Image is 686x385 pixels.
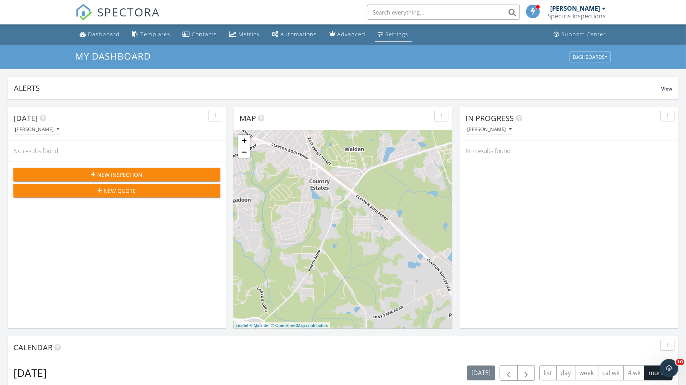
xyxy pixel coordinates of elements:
div: Spectris Inspections [548,12,606,20]
a: SPECTORA [75,10,160,26]
button: list [539,366,557,380]
div: Metrics [239,31,260,38]
div: Support Center [562,31,606,38]
div: Dashboard [88,31,120,38]
a: Dashboard [77,27,123,42]
button: New Quote [13,184,220,197]
a: Automations (Basic) [269,27,320,42]
a: Support Center [551,27,609,42]
div: Alerts [14,83,661,93]
iframe: Intercom live chat [660,359,678,377]
div: No results found [8,141,226,161]
button: Previous month [500,365,518,381]
span: My Dashboard [75,50,151,62]
a: Advanced [326,27,369,42]
div: | [234,322,330,329]
a: Settings [375,27,412,42]
span: In Progress [466,113,514,123]
div: [PERSON_NAME] [15,127,59,132]
span: 10 [676,359,684,365]
button: 4 wk [623,366,645,380]
span: Calendar [13,342,52,353]
a: © MapTiler [249,323,270,328]
button: cal wk [598,366,624,380]
button: New Inspection [13,168,220,181]
input: Search everything... [367,5,520,20]
img: The Best Home Inspection Software - Spectora [75,4,92,21]
button: month [644,366,673,380]
button: Next month [517,365,535,381]
a: Zoom in [238,135,250,146]
div: No results found [460,141,678,161]
div: Advanced [337,31,366,38]
button: day [556,366,575,380]
a: Metrics [226,27,263,42]
button: [PERSON_NAME] [466,125,513,135]
a: Leaflet [236,323,248,328]
div: [PERSON_NAME] [551,5,600,12]
div: Dashboards [573,54,608,60]
button: week [575,366,598,380]
div: [PERSON_NAME] [467,127,512,132]
div: Templates [141,31,171,38]
a: Zoom out [238,146,250,158]
a: © OpenStreetMap contributors [271,323,328,328]
span: [DATE] [13,113,38,123]
button: [DATE] [467,366,495,380]
button: [PERSON_NAME] [13,125,61,135]
span: New Quote [104,187,136,195]
div: Automations [281,31,317,38]
a: Contacts [180,27,220,42]
div: Settings [386,31,409,38]
span: New Inspection [98,171,143,179]
div: Contacts [192,31,217,38]
span: View [661,86,672,92]
h2: [DATE] [13,365,47,380]
button: Dashboards [570,52,611,62]
span: SPECTORA [98,4,160,20]
span: Map [240,113,256,123]
a: Templates [129,27,174,42]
